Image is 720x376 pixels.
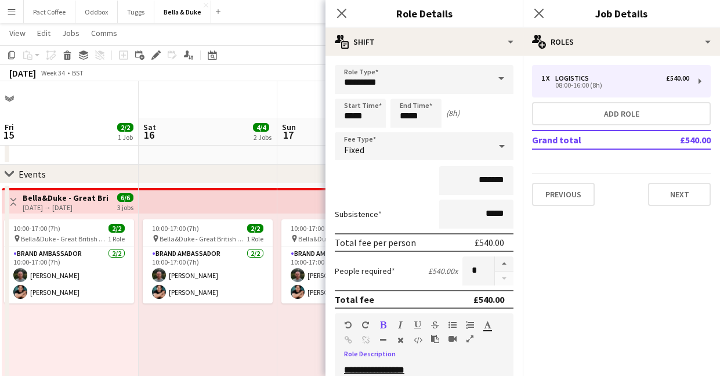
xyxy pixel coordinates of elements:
button: Undo [344,320,352,330]
span: 16 [142,128,156,142]
button: Redo [361,320,370,330]
div: Events [19,168,46,180]
div: Roles [523,28,720,56]
span: Fixed [344,144,364,156]
span: Week 34 [38,68,67,77]
app-job-card: 10:00-17:00 (7h)2/2 Bella&Duke - Great British Motorshow1 RoleBrand Ambassador2/210:00-17:00 (7h)... [4,219,134,303]
a: Jobs [57,26,84,41]
button: Tuggs [118,1,154,23]
span: 4/4 [253,123,269,132]
div: Total fee [335,294,374,305]
button: Add role [532,102,711,125]
span: 2/2 [108,224,125,233]
span: Sat [143,122,156,132]
span: 10:00-17:00 (7h) [152,224,199,233]
button: Next [648,183,711,206]
h3: Role Details [325,6,523,21]
button: Bold [379,320,387,330]
button: Paste as plain text [431,334,439,344]
div: 08:00-16:00 (8h) [541,82,689,88]
div: £540.00 x [428,266,458,276]
span: 2/2 [247,224,263,233]
div: Logistics [555,74,594,82]
button: Increase [495,256,513,272]
h3: Bella&Duke - Great British Motorshow [23,193,109,203]
button: Italic [396,320,404,330]
a: Comms [86,26,122,41]
button: Previous [532,183,595,206]
div: [DATE] [9,67,36,79]
span: Fri [5,122,14,132]
div: 2 Jobs [254,133,272,142]
app-job-card: 10:00-17:00 (7h)2/2 Bella&Duke - Great British Motorshow1 RoleBrand Ambassador2/210:00-17:00 (7h)... [143,219,273,303]
div: 1 Job [118,133,133,142]
span: 1 Role [108,234,125,243]
span: 6/6 [117,193,133,202]
div: £540.00 [473,294,504,305]
div: £540.00 [475,237,504,248]
button: Insert video [448,334,457,344]
span: 1 Role [247,234,263,243]
button: Oddbox [75,1,118,23]
button: Unordered List [448,320,457,330]
span: Sun [282,122,296,132]
div: BST [72,68,84,77]
span: 17 [280,128,296,142]
button: Bella & Duke [154,1,211,23]
span: Comms [91,28,117,38]
a: View [5,26,30,41]
span: 10:00-17:00 (7h) [291,224,338,233]
div: Total fee per person [335,237,416,248]
app-card-role: Brand Ambassador2/210:00-17:00 (7h)[PERSON_NAME][PERSON_NAME] [281,247,411,303]
td: Grand total [532,131,642,149]
button: Text Color [483,320,491,330]
span: Jobs [62,28,79,38]
button: HTML Code [414,335,422,345]
button: Fullscreen [466,334,474,344]
span: 10:00-17:00 (7h) [13,224,60,233]
button: Ordered List [466,320,474,330]
span: Bella&Duke - Great British Motorshow [298,234,385,243]
button: Strikethrough [431,320,439,330]
div: (8h) [446,108,460,118]
span: 2/2 [117,123,133,132]
div: 3 jobs [117,202,133,212]
div: £540.00 [666,74,689,82]
button: Pact Coffee [24,1,75,23]
label: Subsistence [335,209,382,219]
button: Horizontal Line [379,335,387,345]
div: [DATE] → [DATE] [23,203,109,212]
span: 15 [3,128,14,142]
div: Shift [325,28,523,56]
label: People required [335,266,395,276]
button: Underline [414,320,422,330]
span: View [9,28,26,38]
span: Bella&Duke - Great British Motorshow [160,234,247,243]
td: £540.00 [642,131,711,149]
a: Edit [32,26,55,41]
app-card-role: Brand Ambassador2/210:00-17:00 (7h)[PERSON_NAME][PERSON_NAME] [4,247,134,303]
span: Edit [37,28,50,38]
span: Bella&Duke - Great British Motorshow [21,234,108,243]
app-card-role: Brand Ambassador2/210:00-17:00 (7h)[PERSON_NAME][PERSON_NAME] [143,247,273,303]
app-job-card: 10:00-17:00 (7h)2/2 Bella&Duke - Great British Motorshow1 RoleBrand Ambassador2/210:00-17:00 (7h)... [281,219,411,303]
div: 1 x [541,74,555,82]
button: Clear Formatting [396,335,404,345]
h3: Job Details [523,6,720,21]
